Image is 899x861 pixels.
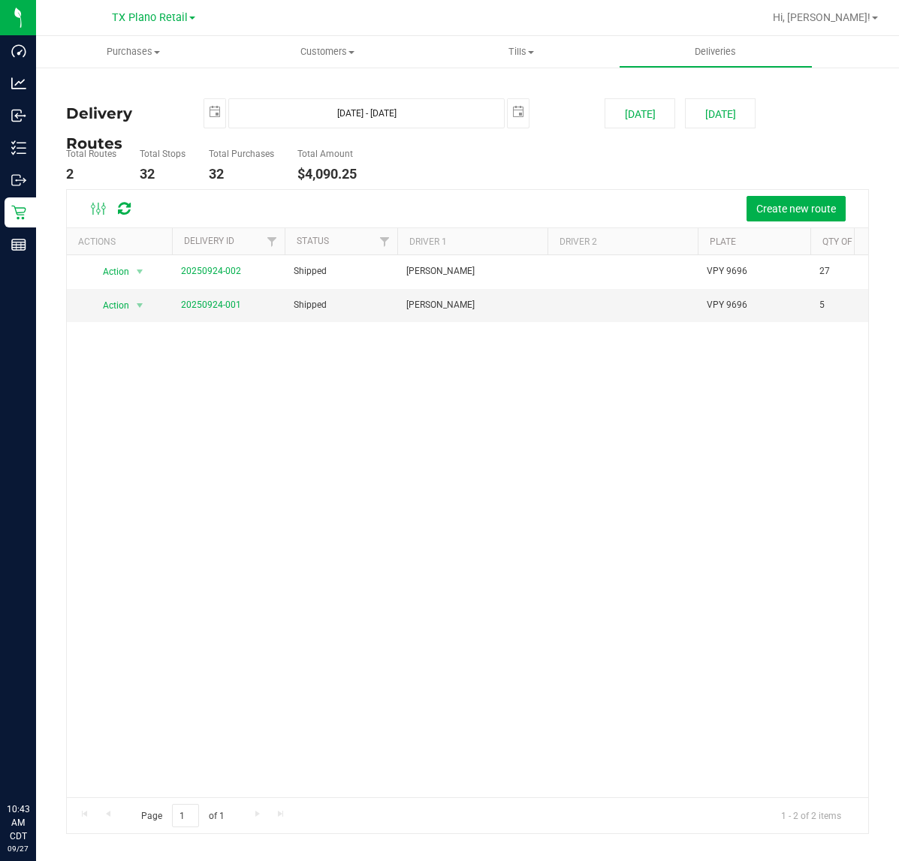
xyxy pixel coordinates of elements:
span: Purchases [36,45,231,59]
inline-svg: Reports [11,237,26,252]
button: Create new route [747,196,846,221]
div: Actions [78,236,166,247]
p: 09/27 [7,843,29,854]
inline-svg: Inbound [11,108,26,123]
h5: Total Stops [140,149,186,159]
a: Plate [710,236,736,247]
button: [DATE] [605,98,675,128]
a: Delivery ID [184,236,234,246]
span: Action [89,295,130,316]
span: [PERSON_NAME] [406,264,475,278]
span: select [508,99,529,125]
a: Status [297,236,329,246]
inline-svg: Analytics [11,76,26,91]
a: 20250924-001 [181,300,241,310]
h4: 32 [140,167,186,182]
h4: 2 [66,167,116,182]
span: Shipped [294,264,327,278]
span: select [131,295,149,316]
span: Create new route [756,203,836,215]
p: 10:43 AM CDT [7,802,29,843]
inline-svg: Dashboard [11,44,26,59]
span: Hi, [PERSON_NAME]! [773,11,870,23]
span: VPY 9696 [707,264,747,278]
a: Tills [424,36,619,68]
inline-svg: Outbound [11,173,26,188]
span: 27 [819,264,830,278]
span: select [204,99,225,125]
span: 5 [819,298,825,312]
span: select [131,261,149,282]
span: [PERSON_NAME] [406,298,475,312]
a: 20250924-002 [181,266,241,276]
a: Deliveries [619,36,813,68]
span: 1 - 2 of 2 items [769,804,853,826]
a: Filter [373,228,397,254]
inline-svg: Retail [11,205,26,220]
span: Customers [231,45,424,59]
a: Filter [260,228,285,254]
th: Driver 2 [548,228,698,254]
input: 1 [172,804,199,827]
span: Page of 1 [128,804,237,827]
iframe: Resource center [15,741,60,786]
span: Tills [425,45,618,59]
button: [DATE] [685,98,756,128]
h4: 32 [209,167,274,182]
h4: Delivery Routes [66,98,181,128]
th: Driver 1 [397,228,548,254]
span: TX Plano Retail [112,11,188,24]
span: VPY 9696 [707,298,747,312]
h5: Total Amount [297,149,357,159]
inline-svg: Inventory [11,140,26,155]
h4: $4,090.25 [297,167,357,182]
span: Shipped [294,298,327,312]
a: Purchases [36,36,231,68]
h5: Total Purchases [209,149,274,159]
h5: Total Routes [66,149,116,159]
a: Customers [231,36,425,68]
span: Deliveries [674,45,756,59]
span: Action [89,261,130,282]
